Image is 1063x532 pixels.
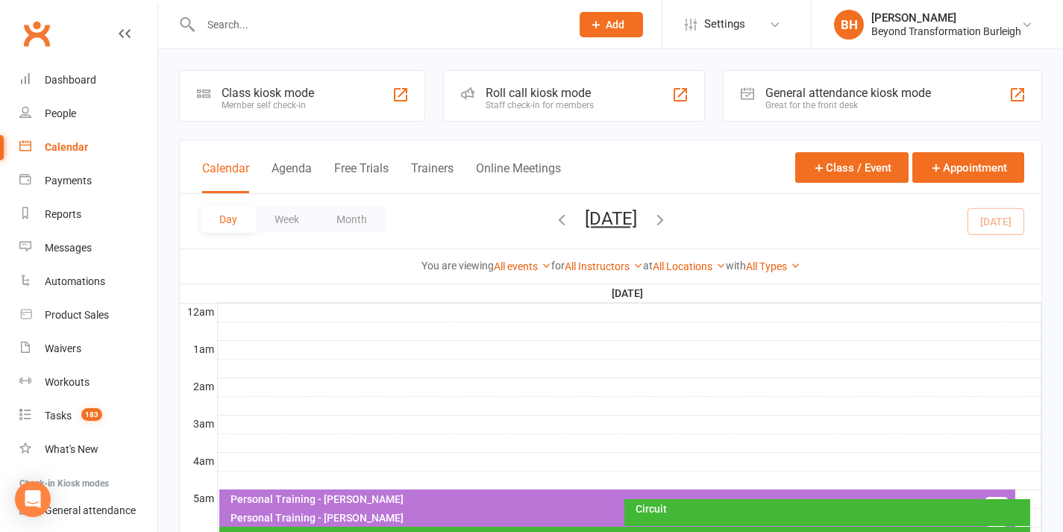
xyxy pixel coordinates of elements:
th: 2am [180,378,217,396]
a: People [19,97,157,131]
div: Member self check-in [222,100,314,110]
div: Reports [45,208,81,220]
div: Automations [45,275,105,287]
div: Open Intercom Messenger [15,481,51,517]
input: Search... [196,14,560,35]
a: All Types [746,260,800,272]
a: Product Sales [19,298,157,332]
div: [PERSON_NAME] [871,11,1021,25]
a: Automations [19,265,157,298]
button: [DATE] [585,208,637,229]
span: 183 [81,408,102,421]
div: General attendance [45,504,136,516]
div: BH [834,10,864,40]
div: Tasks [45,410,72,422]
div: Roll call kiosk mode [486,86,594,100]
a: What's New [19,433,157,466]
div: Workouts [45,376,90,388]
strong: with [726,260,746,272]
div: Personal Training - [PERSON_NAME] [230,513,1012,523]
div: Great for the front desk [765,100,931,110]
th: 3am [180,415,217,434]
a: All events [494,260,551,272]
a: Dashboard [19,63,157,97]
a: Clubworx [18,15,55,52]
div: Beyond Transformation Burleigh [871,25,1021,38]
div: Messages [45,242,92,254]
strong: at [643,260,653,272]
div: Dashboard [45,74,96,86]
button: Month [318,206,386,233]
button: Online Meetings [476,161,561,193]
a: Messages [19,231,157,265]
a: All Locations [653,260,726,272]
strong: You are viewing [421,260,494,272]
div: What's New [45,443,98,455]
div: Staff check-in for members [486,100,594,110]
a: Tasks 183 [19,399,157,433]
div: General attendance kiosk mode [765,86,931,100]
div: Personal Training - [PERSON_NAME] [230,494,1012,504]
a: All Instructors [565,260,643,272]
div: People [45,107,76,119]
a: Waivers [19,332,157,366]
a: Workouts [19,366,157,399]
button: Free Trials [334,161,389,193]
button: Day [201,206,256,233]
div: Product Sales [45,309,109,321]
button: Add [580,12,643,37]
div: Circuit [635,504,1027,514]
div: Class kiosk mode [222,86,314,100]
div: Calendar [45,141,88,153]
th: [DATE] [217,284,1041,303]
button: Appointment [912,152,1024,183]
a: Reports [19,198,157,231]
div: Payments [45,175,92,187]
a: Payments [19,164,157,198]
button: Week [256,206,318,233]
th: 5am [180,489,217,508]
a: Calendar [19,131,157,164]
th: 1am [180,340,217,359]
th: 12am [180,303,217,322]
span: Settings [704,7,745,41]
strong: for [551,260,565,272]
button: Calendar [202,161,249,193]
span: Add [606,19,624,31]
div: Waivers [45,342,81,354]
button: Trainers [411,161,454,193]
button: Class / Event [795,152,909,183]
th: 4am [180,452,217,471]
a: General attendance kiosk mode [19,494,157,528]
button: Agenda [272,161,312,193]
div: FULL [985,497,1009,508]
